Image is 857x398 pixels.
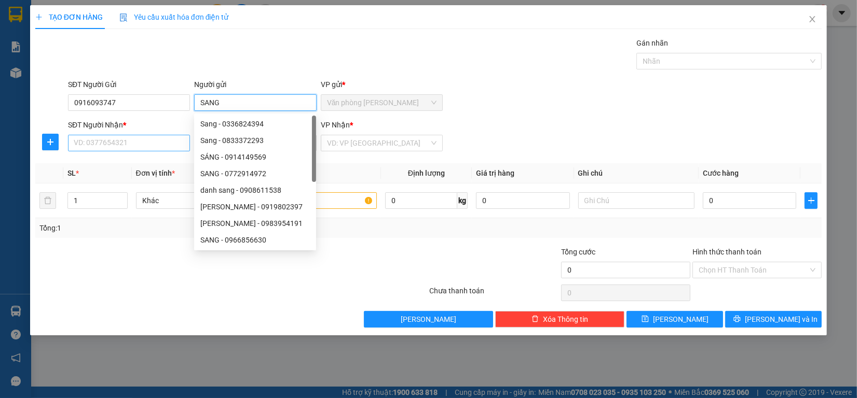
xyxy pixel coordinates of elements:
[136,169,175,177] span: Đơn vị tính
[408,169,445,177] span: Định lượng
[194,198,316,215] div: ĐẶNG VĂN SANG - 0919802397
[703,169,739,177] span: Cước hàng
[60,25,68,33] span: environment
[194,79,316,90] div: Người gửi
[642,315,649,323] span: save
[119,13,128,22] img: icon
[200,135,310,146] div: Sang - 0833372293
[725,311,822,328] button: printer[PERSON_NAME] và In
[653,314,709,325] span: [PERSON_NAME]
[35,13,43,21] span: plus
[200,168,310,179] div: SANG - 0772914972
[578,192,695,209] input: Ghi Chú
[200,118,310,130] div: Sang - 0336824394
[5,5,57,56] img: logo.jpg
[327,95,437,110] span: Văn phòng Cao Thắng
[476,169,514,177] span: Giá trị hàng
[68,119,190,131] div: SĐT Người Nhận
[543,314,588,325] span: Xóa Thông tin
[733,315,741,323] span: printer
[35,13,103,21] span: TẠO ĐƠN HÀNG
[119,13,229,21] span: Yêu cầu xuất hóa đơn điện tử
[194,232,316,248] div: SANG - 0966856630
[798,5,827,34] button: Close
[495,311,624,328] button: deleteXóa Thông tin
[561,248,595,256] span: Tổng cước
[808,15,817,23] span: close
[805,196,817,205] span: plus
[194,116,316,132] div: Sang - 0336824394
[401,314,456,325] span: [PERSON_NAME]
[39,222,331,234] div: Tổng: 1
[194,215,316,232] div: CAO SANG - 0983954191
[200,218,310,229] div: [PERSON_NAME] - 0983954191
[428,285,560,303] div: Chưa thanh toán
[194,165,316,182] div: SANG - 0772914972
[68,79,190,90] div: SĐT Người Gửi
[42,134,59,150] button: plus
[636,39,668,47] label: Gán nhãn
[142,193,246,208] span: Khác
[261,192,377,209] input: VD: Bàn, Ghế
[43,138,58,146] span: plus
[745,314,818,325] span: [PERSON_NAME] và In
[457,192,468,209] span: kg
[692,248,761,256] label: Hình thức thanh toán
[194,182,316,198] div: danh sang - 0908611538
[321,121,350,129] span: VP Nhận
[67,169,76,177] span: SL
[5,77,13,85] span: phone
[60,7,147,20] b: [PERSON_NAME]
[5,75,198,88] li: 1900 8181
[627,311,723,328] button: save[PERSON_NAME]
[476,192,570,209] input: 0
[364,311,493,328] button: [PERSON_NAME]
[321,79,443,90] div: VP gửi
[194,132,316,149] div: Sang - 0833372293
[5,23,198,75] li: E11, Đường số 8, Khu dân cư Nông [GEOGRAPHIC_DATA], Kv.[GEOGRAPHIC_DATA], [GEOGRAPHIC_DATA]
[200,201,310,212] div: [PERSON_NAME] - 0919802397
[574,163,699,183] th: Ghi chú
[805,192,818,209] button: plus
[532,315,539,323] span: delete
[200,234,310,246] div: SANG - 0966856630
[194,149,316,165] div: SÁNG - 0914149569
[39,192,56,209] button: delete
[200,151,310,163] div: SÁNG - 0914149569
[200,184,310,196] div: danh sang - 0908611538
